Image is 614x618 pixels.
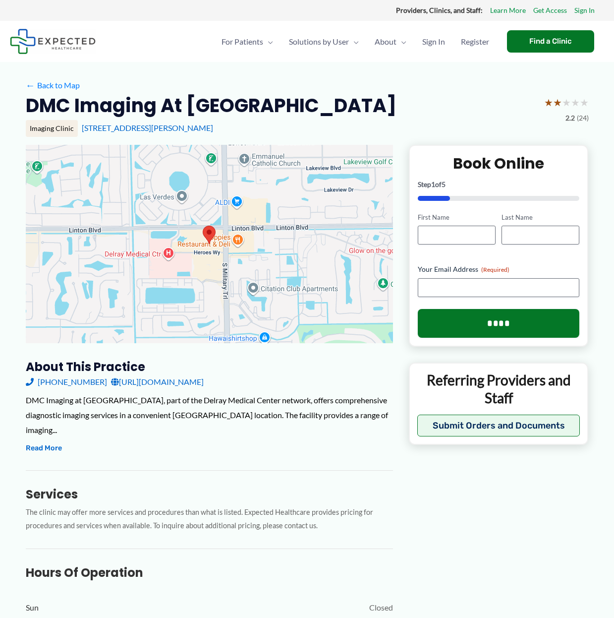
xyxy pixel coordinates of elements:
span: ★ [571,93,580,112]
a: Sign In [414,24,453,59]
p: Referring Providers and Staff [417,371,580,407]
div: DMC Imaging at [GEOGRAPHIC_DATA], part of the Delray Medical Center network, offers comprehensive... [26,393,393,437]
label: Last Name [502,213,579,222]
button: Read More [26,442,62,454]
span: ★ [553,93,562,112]
span: Menu Toggle [349,24,359,59]
span: For Patients [222,24,263,59]
span: (Required) [481,266,509,273]
a: Learn More [490,4,526,17]
p: Step of [418,181,580,188]
label: First Name [418,213,496,222]
span: (24) [577,112,589,124]
h3: About this practice [26,359,393,374]
a: Sign In [574,4,595,17]
span: 2.2 [565,112,575,124]
a: Get Access [533,4,567,17]
span: 1 [431,180,435,188]
label: Your Email Address [418,264,580,274]
span: ★ [562,93,571,112]
p: The clinic may offer more services and procedures than what is listed. Expected Healthcare provid... [26,506,393,533]
span: Register [461,24,489,59]
strong: Providers, Clinics, and Staff: [396,6,483,14]
a: ←Back to Map [26,78,80,93]
span: Closed [369,600,393,615]
span: Menu Toggle [396,24,406,59]
span: 5 [442,180,446,188]
h2: DMC Imaging at [GEOGRAPHIC_DATA] [26,93,396,118]
a: Find a Clinic [507,30,594,53]
span: Menu Toggle [263,24,273,59]
a: Solutions by UserMenu Toggle [281,24,367,59]
a: [STREET_ADDRESS][PERSON_NAME] [82,123,213,132]
a: [PHONE_NUMBER] [26,374,107,389]
h2: Book Online [418,154,580,173]
a: For PatientsMenu Toggle [214,24,281,59]
h3: Hours of Operation [26,565,393,580]
span: ★ [544,93,553,112]
h3: Services [26,487,393,502]
a: AboutMenu Toggle [367,24,414,59]
span: ★ [580,93,589,112]
span: ← [26,80,35,90]
a: Register [453,24,497,59]
a: [URL][DOMAIN_NAME] [111,374,204,389]
span: Solutions by User [289,24,349,59]
span: Sun [26,600,39,615]
span: About [375,24,396,59]
img: Expected Healthcare Logo - side, dark font, small [10,29,96,54]
div: Imaging Clinic [26,120,78,137]
nav: Primary Site Navigation [214,24,497,59]
button: Submit Orders and Documents [417,415,580,436]
span: Sign In [422,24,445,59]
